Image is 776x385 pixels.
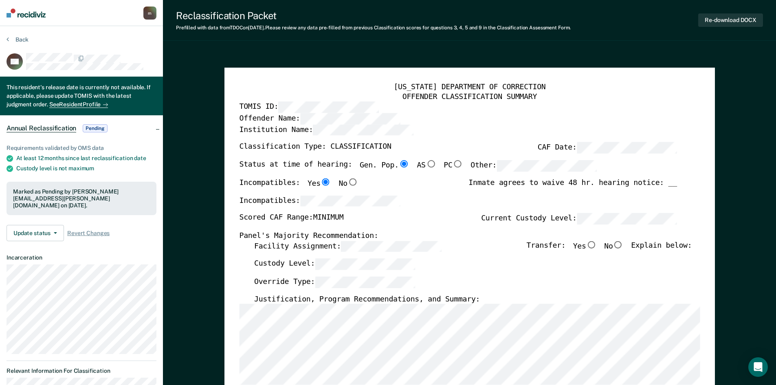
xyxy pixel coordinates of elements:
input: Offender Name: [300,113,400,125]
label: Facility Assignment: [254,241,441,252]
div: Open Intercom Messenger [748,357,768,377]
div: Prefilled with data from TDOC on [DATE] . Please review any data pre-filled from previous Classif... [176,25,571,31]
label: Incompatibles: [239,195,400,207]
label: Yes [573,241,596,252]
span: Revert Changes [67,230,110,237]
div: [US_STATE] DEPARTMENT OF CORRECTION [239,83,700,92]
input: Incompatibles: [300,195,400,207]
div: Marked as Pending by [PERSON_NAME][EMAIL_ADDRESS][PERSON_NAME][DOMAIN_NAME] on [DATE]. [13,188,150,209]
img: Recidiviz [7,9,46,18]
label: Classification Type: CLASSIFICATION [239,142,391,154]
div: Panel's Majority Recommendation: [239,231,677,241]
label: TOMIS ID: [239,102,378,113]
span: Pending [83,124,107,132]
span: maximum [68,165,94,172]
input: AS [425,160,436,167]
label: No [604,241,624,252]
label: PC [444,160,463,172]
span: date [134,155,146,161]
div: Transfer: Explain below: [526,241,692,259]
input: Other: [497,160,597,172]
label: Institution Name: [239,125,413,136]
div: Incompatibles: [239,178,358,195]
input: Facility Assignment: [341,241,441,252]
dt: Relevant Information For Classification [7,367,156,374]
button: m [143,7,156,20]
label: AS [417,160,436,172]
label: Scored CAF Range: MINIMUM [239,213,343,224]
input: Yes [320,178,331,185]
label: CAF Date: [537,142,677,154]
button: Back [7,36,29,43]
input: Custody Level: [315,259,415,270]
label: Yes [307,178,331,189]
div: At least 12 months since last reclassification [16,155,156,162]
a: SeeResidentProfile [49,101,108,108]
div: Status at time of hearing: [239,160,597,178]
span: Annual Reclassification [7,124,76,132]
button: Re-download DOCX [698,13,763,27]
div: Inmate agrees to waive 48 hr. hearing notice: __ [468,178,677,195]
input: TOMIS ID: [278,102,378,113]
div: Custody level is not [16,165,156,172]
input: PC [452,160,463,167]
input: CAF Date: [576,142,677,154]
div: OFFENDER CLASSIFICATION SUMMARY [239,92,700,102]
label: Gen. Pop. [359,160,409,172]
dt: Incarceration [7,254,156,261]
input: Override Type: [315,277,415,288]
input: Institution Name: [313,125,413,136]
div: Reclassification Packet [176,10,571,22]
label: Custody Level: [254,259,415,270]
div: Requirements validated by OMS data [7,145,156,152]
input: Yes [586,241,596,248]
input: Current Custody Level: [576,213,677,224]
label: Override Type: [254,277,415,288]
label: No [339,178,358,189]
input: No [613,241,623,248]
input: Gen. Pop. [398,160,409,167]
label: Offender Name: [239,113,400,125]
label: Justification, Program Recommendations, and Summary: [254,295,479,304]
button: Update status [7,225,64,241]
label: Current Custody Level: [481,213,677,224]
label: Other: [470,160,597,172]
input: No [347,178,358,185]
